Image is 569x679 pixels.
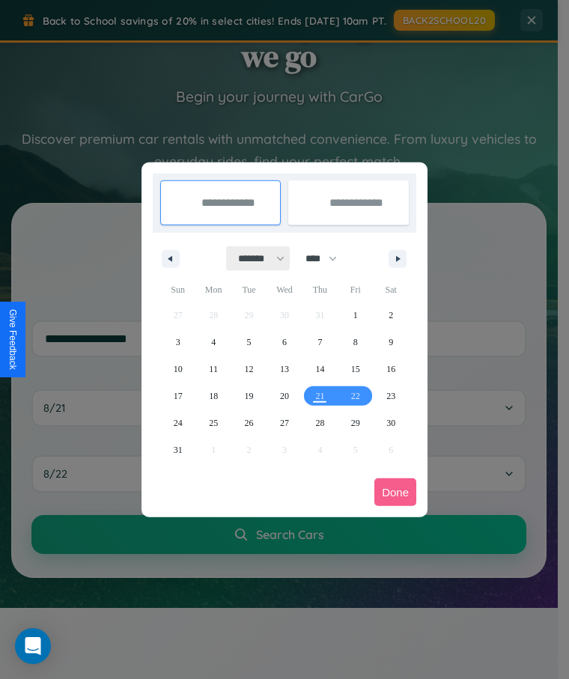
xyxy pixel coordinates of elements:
span: Wed [267,278,302,302]
span: 27 [280,409,289,436]
span: 17 [174,383,183,409]
span: 4 [211,329,216,356]
button: 1 [338,302,373,329]
button: 17 [160,383,195,409]
button: 3 [160,329,195,356]
span: 16 [386,356,395,383]
span: 19 [245,383,254,409]
span: 18 [209,383,218,409]
span: 25 [209,409,218,436]
span: 5 [247,329,252,356]
button: 6 [267,329,302,356]
span: Sat [374,278,409,302]
span: 3 [176,329,180,356]
span: Tue [231,278,267,302]
span: 10 [174,356,183,383]
span: 11 [209,356,218,383]
span: 1 [353,302,358,329]
button: 19 [231,383,267,409]
span: 8 [353,329,358,356]
span: 21 [315,383,324,409]
button: 27 [267,409,302,436]
span: 6 [282,329,287,356]
button: 11 [195,356,231,383]
button: 14 [302,356,338,383]
span: 22 [351,383,360,409]
button: 9 [374,329,409,356]
span: 29 [351,409,360,436]
button: 5 [231,329,267,356]
span: Sun [160,278,195,302]
span: 26 [245,409,254,436]
span: Thu [302,278,338,302]
button: 13 [267,356,302,383]
button: 24 [160,409,195,436]
button: 26 [231,409,267,436]
button: Done [374,478,416,506]
span: 24 [174,409,183,436]
button: 21 [302,383,338,409]
button: 10 [160,356,195,383]
button: 31 [160,436,195,463]
span: Mon [195,278,231,302]
button: 2 [374,302,409,329]
span: 13 [280,356,289,383]
span: 23 [386,383,395,409]
button: 12 [231,356,267,383]
span: 20 [280,383,289,409]
button: 8 [338,329,373,356]
span: 9 [389,329,393,356]
button: 16 [374,356,409,383]
span: Fri [338,278,373,302]
button: 22 [338,383,373,409]
button: 29 [338,409,373,436]
span: 12 [245,356,254,383]
span: 31 [174,436,183,463]
div: Open Intercom Messenger [15,628,51,664]
button: 25 [195,409,231,436]
span: 2 [389,302,393,329]
span: 14 [315,356,324,383]
button: 28 [302,409,338,436]
span: 30 [386,409,395,436]
span: 15 [351,356,360,383]
span: 28 [315,409,324,436]
button: 15 [338,356,373,383]
span: 7 [317,329,322,356]
button: 7 [302,329,338,356]
button: 4 [195,329,231,356]
button: 20 [267,383,302,409]
button: 23 [374,383,409,409]
div: Give Feedback [7,309,18,370]
button: 30 [374,409,409,436]
button: 18 [195,383,231,409]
